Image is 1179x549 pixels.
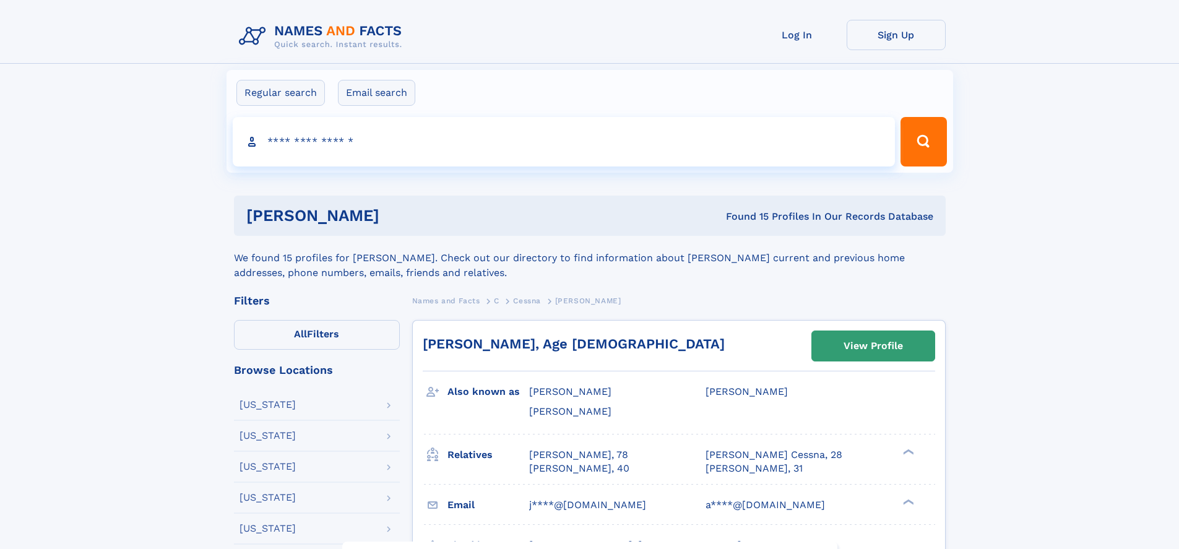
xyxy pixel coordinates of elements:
div: ❯ [900,498,915,506]
div: Browse Locations [234,365,400,376]
input: search input [233,117,896,166]
div: View Profile [844,332,903,360]
img: Logo Names and Facts [234,20,412,53]
a: Cessna [513,293,541,308]
a: [PERSON_NAME], 40 [529,462,629,475]
div: Filters [234,295,400,306]
label: Filters [234,320,400,350]
span: [PERSON_NAME] [529,386,611,397]
a: C [494,293,499,308]
label: Email search [338,80,415,106]
a: [PERSON_NAME], 78 [529,448,628,462]
a: View Profile [812,331,935,361]
div: [US_STATE] [240,400,296,410]
a: [PERSON_NAME] Cessna, 28 [706,448,842,462]
div: ❯ [900,447,915,456]
div: [US_STATE] [240,493,296,503]
div: [US_STATE] [240,524,296,534]
h1: [PERSON_NAME] [246,208,553,223]
a: [PERSON_NAME], 31 [706,462,803,475]
h3: Relatives [447,444,529,465]
span: [PERSON_NAME] [555,296,621,305]
button: Search Button [900,117,946,166]
label: Regular search [236,80,325,106]
span: All [294,328,307,340]
span: [PERSON_NAME] [529,405,611,417]
div: We found 15 profiles for [PERSON_NAME]. Check out our directory to find information about [PERSON... [234,236,946,280]
div: Found 15 Profiles In Our Records Database [553,210,933,223]
a: Log In [748,20,847,50]
div: [US_STATE] [240,462,296,472]
a: [PERSON_NAME], Age [DEMOGRAPHIC_DATA] [423,336,725,352]
div: [US_STATE] [240,431,296,441]
a: Sign Up [847,20,946,50]
span: C [494,296,499,305]
h3: Email [447,495,529,516]
span: [PERSON_NAME] [706,386,788,397]
h3: Also known as [447,381,529,402]
a: Names and Facts [412,293,480,308]
span: Cessna [513,296,541,305]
